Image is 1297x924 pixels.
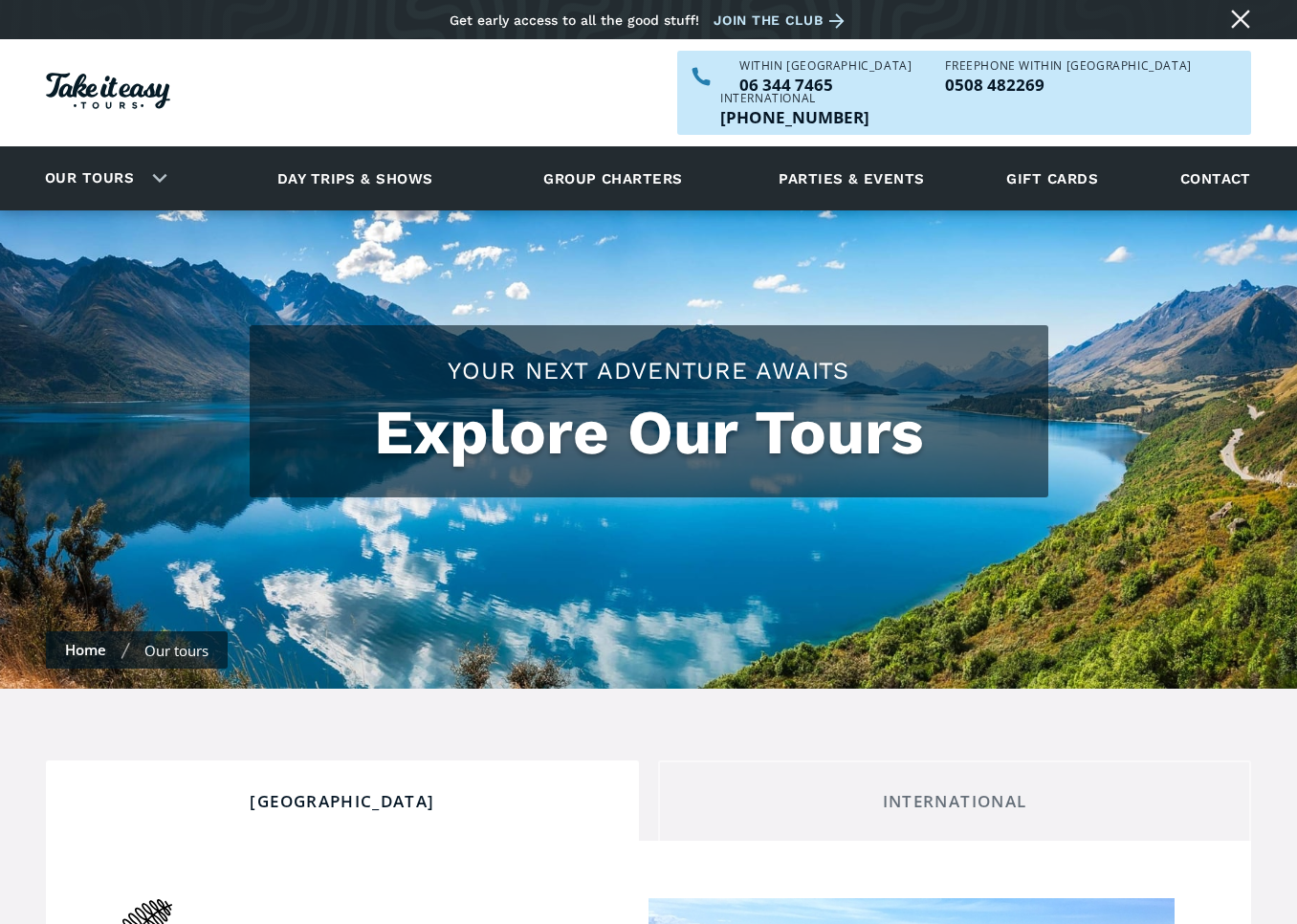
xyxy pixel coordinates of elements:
div: WITHIN [GEOGRAPHIC_DATA] [739,60,912,72]
a: Homepage [46,63,170,123]
a: Our tours [31,156,148,201]
a: Call us within NZ on 063447465 [739,77,912,93]
p: 06 344 7465 [739,77,912,93]
a: Gift cards [997,152,1108,205]
p: 0508 482269 [945,77,1191,93]
a: Contact [1171,152,1261,205]
p: [PHONE_NUMBER] [720,109,869,125]
div: Freephone WITHIN [GEOGRAPHIC_DATA] [945,60,1191,72]
a: Day trips & shows [253,152,457,205]
a: Group charters [519,152,706,205]
div: Get early access to all the good stuff! [450,12,699,28]
div: [GEOGRAPHIC_DATA] [62,791,623,812]
div: Our tours [22,152,182,205]
a: Join the club [714,9,851,33]
div: International [720,93,869,104]
div: International [674,791,1235,812]
a: Close message [1225,4,1256,34]
h2: Your Next Adventure Awaits [269,354,1029,387]
a: Call us outside of NZ on +6463447465 [720,109,869,125]
img: Take it easy Tours logo [46,73,170,109]
a: Home [65,640,106,659]
nav: breadcrumbs [46,631,228,669]
h1: Explore Our Tours [269,397,1029,469]
div: Our tours [144,641,209,660]
a: Parties & events [769,152,934,205]
a: Call us freephone within NZ on 0508482269 [945,77,1191,93]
